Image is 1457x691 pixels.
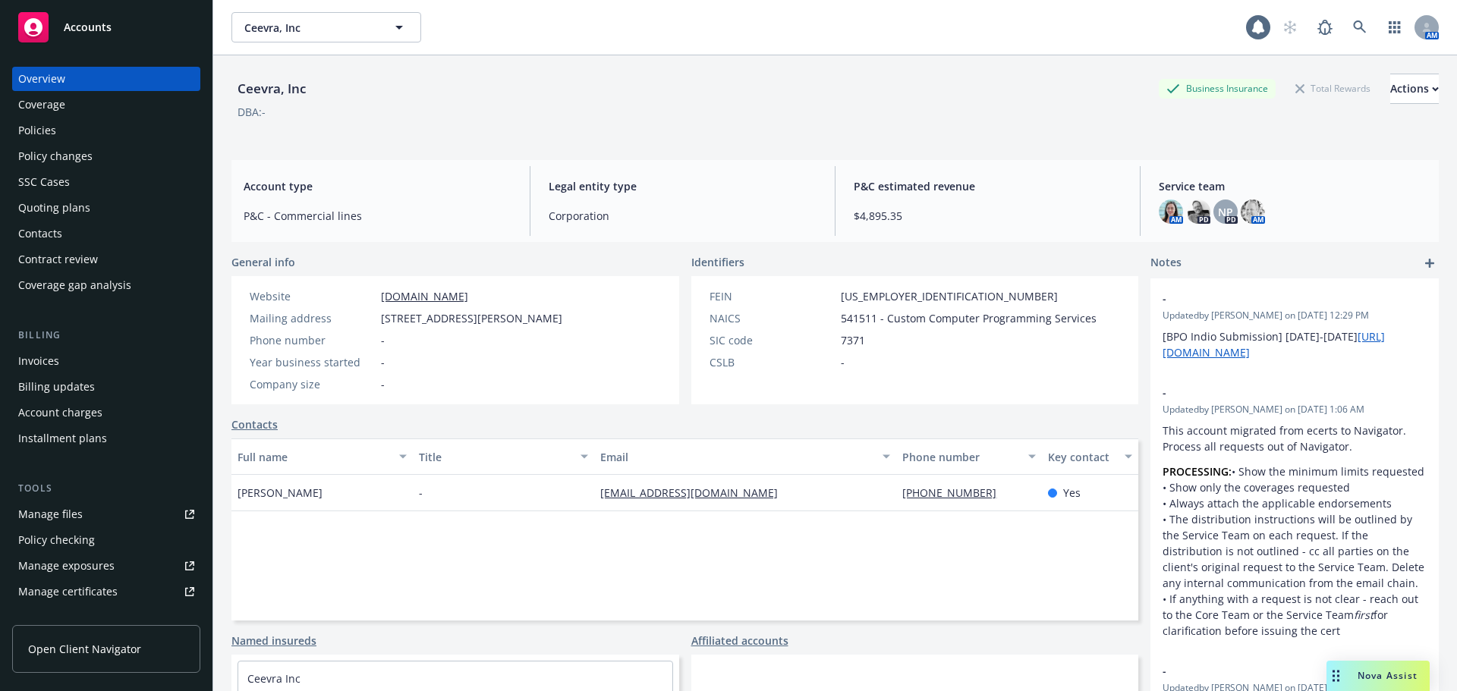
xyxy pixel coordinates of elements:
button: Phone number [896,438,1041,475]
span: - [419,485,423,501]
a: Manage certificates [12,579,200,604]
button: Title [413,438,594,475]
div: CSLB [710,354,835,370]
div: -Updatedby [PERSON_NAME] on [DATE] 1:06 AMThis account migrated from ecerts to Navigator. Process... [1150,372,1439,651]
div: SIC code [710,332,835,348]
div: Account charges [18,400,102,425]
div: Actions [1390,74,1439,103]
img: photo [1159,199,1183,224]
span: - [381,376,385,392]
em: first [1354,608,1374,622]
span: P&C estimated revenue [854,178,1122,194]
div: Key contact [1048,449,1116,465]
span: Nova Assist [1358,669,1418,682]
div: Overview [18,67,65,91]
div: Title [419,449,571,465]
div: Website [250,288,375,304]
a: Search [1345,12,1375,42]
a: Policy checking [12,528,200,552]
a: Contract review [12,247,200,272]
a: Contacts [231,416,278,432]
p: This account migrated from ecerts to Navigator. Process all requests out of Navigator. [1163,422,1427,454]
div: DBA: - [238,104,266,120]
a: Manage exposures [12,554,200,578]
a: Ceevra Inc [247,671,301,686]
a: Quoting plans [12,196,200,220]
span: Account type [244,178,511,194]
div: FEIN [710,288,835,304]
a: SSC Cases [12,170,200,194]
div: Phone number [902,449,1018,465]
div: Company size [250,376,375,392]
div: Policies [18,118,56,143]
a: Contacts [12,221,200,246]
a: Named insureds [231,633,316,649]
a: [PHONE_NUMBER] [902,485,1009,500]
div: Policy changes [18,144,93,168]
span: Ceevra, Inc [244,20,376,36]
div: Policy checking [18,528,95,552]
div: Invoices [18,349,59,373]
div: SSC Cases [18,170,70,194]
div: Business Insurance [1159,79,1276,98]
a: Affiliated accounts [691,633,788,649]
span: Yes [1063,485,1081,501]
span: 7371 [841,332,865,348]
span: [STREET_ADDRESS][PERSON_NAME] [381,310,562,326]
img: photo [1241,199,1265,224]
span: - [841,354,845,370]
div: Manage files [18,502,83,526]
span: - [1163,663,1387,679]
div: Year business started [250,354,375,370]
button: Key contact [1042,438,1138,475]
a: Installment plans [12,426,200,451]
div: Coverage gap analysis [18,273,131,297]
div: Contract review [18,247,98,272]
span: Open Client Navigator [28,641,141,657]
span: P&C - Commercial lines [244,208,511,224]
div: -Updatedby [PERSON_NAME] on [DATE] 12:29 PM[BPO Indio Submission] [DATE]-[DATE][URL][DOMAIN_NAME] [1150,278,1439,372]
a: Start snowing [1275,12,1305,42]
div: Drag to move [1326,661,1345,691]
div: Contacts [18,221,62,246]
a: Coverage [12,93,200,117]
a: [EMAIL_ADDRESS][DOMAIN_NAME] [600,485,790,500]
img: photo [1186,199,1210,224]
a: Billing updates [12,375,200,399]
span: Identifiers [691,254,744,270]
div: Full name [238,449,390,465]
div: Coverage [18,93,65,117]
div: Email [600,449,873,465]
button: Nova Assist [1326,661,1430,691]
span: $4,895.35 [854,208,1122,224]
div: Billing [12,328,200,343]
a: Manage claims [12,605,200,630]
a: Policy changes [12,144,200,168]
a: Policies [12,118,200,143]
div: Mailing address [250,310,375,326]
span: Updated by [PERSON_NAME] on [DATE] 12:29 PM [1163,309,1427,322]
div: Ceevra, Inc [231,79,312,99]
div: Billing updates [18,375,95,399]
button: Full name [231,438,413,475]
div: Manage exposures [18,554,115,578]
div: Manage claims [18,605,95,630]
div: Tools [12,481,200,496]
span: Notes [1150,254,1182,272]
div: Quoting plans [18,196,90,220]
a: Switch app [1380,12,1410,42]
a: Coverage gap analysis [12,273,200,297]
p: • Show the minimum limits requested • Show only the coverages requested • Always attach the appli... [1163,463,1427,639]
div: Installment plans [18,426,107,451]
span: Corporation [549,208,817,224]
span: Updated by [PERSON_NAME] on [DATE] 1:06 AM [1163,403,1427,416]
span: [US_EMPLOYER_IDENTIFICATION_NUMBER] [841,288,1058,304]
button: Email [594,438,896,475]
span: Legal entity type [549,178,817,194]
a: [DOMAIN_NAME] [381,289,468,303]
div: NAICS [710,310,835,326]
p: [BPO Indio Submission] [DATE]-[DATE] [1163,328,1427,360]
div: Manage certificates [18,579,118,604]
a: Account charges [12,400,200,425]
